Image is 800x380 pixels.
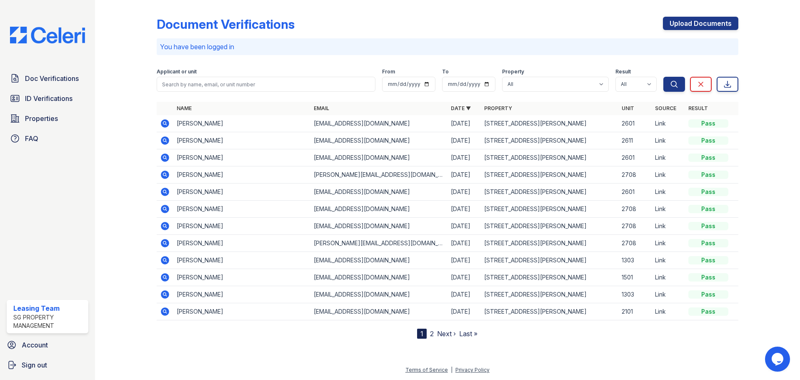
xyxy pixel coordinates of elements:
[173,132,310,149] td: [PERSON_NAME]
[437,330,456,338] a: Next ›
[173,166,310,184] td: [PERSON_NAME]
[310,286,447,303] td: [EMAIL_ADDRESS][DOMAIN_NAME]
[618,184,652,201] td: 2601
[382,68,395,75] label: From
[310,166,447,184] td: [PERSON_NAME][EMAIL_ADDRESS][DOMAIN_NAME]
[652,286,685,303] td: Link
[688,205,728,213] div: Pass
[652,184,685,201] td: Link
[451,367,452,373] div: |
[405,367,448,373] a: Terms of Service
[310,184,447,201] td: [EMAIL_ADDRESS][DOMAIN_NAME]
[663,17,738,30] a: Upload Documents
[13,303,85,313] div: Leasing Team
[3,337,92,353] a: Account
[652,303,685,320] td: Link
[447,218,481,235] td: [DATE]
[310,218,447,235] td: [EMAIL_ADDRESS][DOMAIN_NAME]
[481,201,618,218] td: [STREET_ADDRESS][PERSON_NAME]
[447,269,481,286] td: [DATE]
[481,166,618,184] td: [STREET_ADDRESS][PERSON_NAME]
[618,218,652,235] td: 2708
[7,70,88,87] a: Doc Verifications
[688,307,728,316] div: Pass
[447,166,481,184] td: [DATE]
[7,130,88,147] a: FAQ
[655,105,676,111] a: Source
[481,149,618,166] td: [STREET_ADDRESS][PERSON_NAME]
[455,367,490,373] a: Privacy Policy
[7,90,88,107] a: ID Verifications
[688,119,728,128] div: Pass
[765,347,792,372] iframe: chat widget
[447,149,481,166] td: [DATE]
[310,132,447,149] td: [EMAIL_ADDRESS][DOMAIN_NAME]
[447,184,481,201] td: [DATE]
[25,93,72,103] span: ID Verifications
[310,252,447,269] td: [EMAIL_ADDRESS][DOMAIN_NAME]
[622,105,634,111] a: Unit
[481,218,618,235] td: [STREET_ADDRESS][PERSON_NAME]
[447,286,481,303] td: [DATE]
[652,218,685,235] td: Link
[459,330,477,338] a: Last »
[481,252,618,269] td: [STREET_ADDRESS][PERSON_NAME]
[447,115,481,132] td: [DATE]
[618,252,652,269] td: 1303
[310,115,447,132] td: [EMAIL_ADDRESS][DOMAIN_NAME]
[25,113,58,123] span: Properties
[25,73,79,83] span: Doc Verifications
[688,105,708,111] a: Result
[173,286,310,303] td: [PERSON_NAME]
[173,184,310,201] td: [PERSON_NAME]
[22,340,48,350] span: Account
[652,269,685,286] td: Link
[173,149,310,166] td: [PERSON_NAME]
[3,357,92,373] a: Sign out
[447,235,481,252] td: [DATE]
[314,105,329,111] a: Email
[618,166,652,184] td: 2708
[310,235,447,252] td: [PERSON_NAME][EMAIL_ADDRESS][DOMAIN_NAME]
[652,235,685,252] td: Link
[481,184,618,201] td: [STREET_ADDRESS][PERSON_NAME]
[157,68,197,75] label: Applicant or unit
[3,27,92,43] img: CE_Logo_Blue-a8612792a0a2168367f1c8372b55b34899dd931a85d93a1a3d3e32e68fde9ad4.png
[173,252,310,269] td: [PERSON_NAME]
[502,68,524,75] label: Property
[688,154,728,162] div: Pass
[652,166,685,184] td: Link
[177,105,192,111] a: Name
[22,360,47,370] span: Sign out
[157,17,295,32] div: Document Verifications
[618,269,652,286] td: 1501
[25,133,38,143] span: FAQ
[618,149,652,166] td: 2601
[652,115,685,132] td: Link
[688,273,728,282] div: Pass
[481,303,618,320] td: [STREET_ADDRESS][PERSON_NAME]
[173,235,310,252] td: [PERSON_NAME]
[447,132,481,149] td: [DATE]
[160,42,735,52] p: You have been logged in
[618,235,652,252] td: 2708
[451,105,471,111] a: Date ▼
[447,303,481,320] td: [DATE]
[618,201,652,218] td: 2708
[618,115,652,132] td: 2601
[652,149,685,166] td: Link
[173,269,310,286] td: [PERSON_NAME]
[615,68,631,75] label: Result
[417,329,427,339] div: 1
[652,201,685,218] td: Link
[618,303,652,320] td: 2101
[688,171,728,179] div: Pass
[618,132,652,149] td: 2611
[688,136,728,145] div: Pass
[173,218,310,235] td: [PERSON_NAME]
[442,68,449,75] label: To
[481,235,618,252] td: [STREET_ADDRESS][PERSON_NAME]
[481,269,618,286] td: [STREET_ADDRESS][PERSON_NAME]
[481,286,618,303] td: [STREET_ADDRESS][PERSON_NAME]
